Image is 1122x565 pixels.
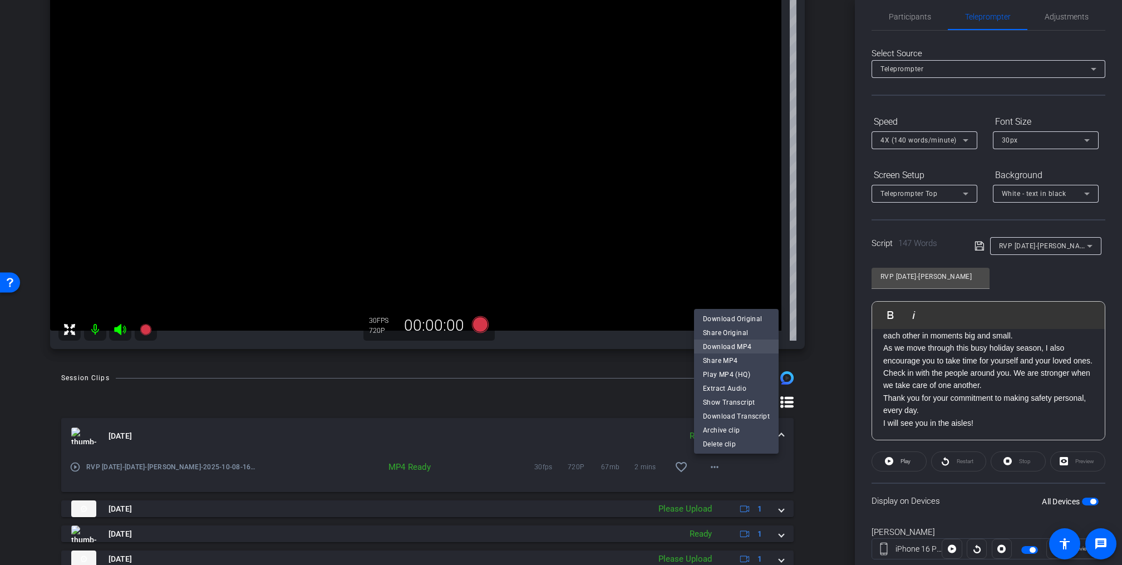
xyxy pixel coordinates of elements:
span: Download Original [703,312,770,325]
span: Play MP4 (HQ) [703,367,770,381]
span: Extract Audio [703,381,770,395]
span: Share MP4 [703,353,770,367]
span: Download Transcript [703,409,770,422]
span: Share Original [703,326,770,339]
span: Archive clip [703,423,770,436]
span: Download MP4 [703,340,770,353]
span: Delete clip [703,437,770,450]
span: Show Transcript [703,395,770,409]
